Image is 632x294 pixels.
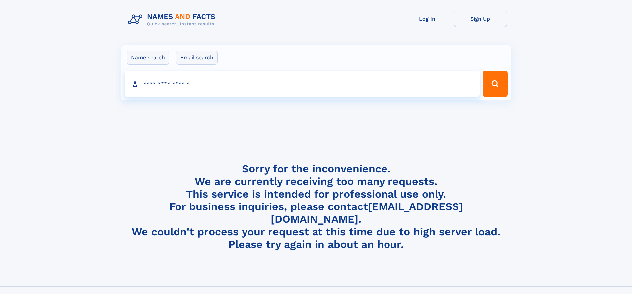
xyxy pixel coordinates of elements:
[125,11,221,29] img: Logo Names and Facts
[401,11,454,27] a: Log In
[125,71,480,97] input: search input
[483,71,507,97] button: Search Button
[125,162,507,251] h4: Sorry for the inconvenience. We are currently receiving too many requests. This service is intend...
[176,51,218,65] label: Email search
[127,51,169,65] label: Name search
[454,11,507,27] a: Sign Up
[271,200,463,225] a: [EMAIL_ADDRESS][DOMAIN_NAME]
